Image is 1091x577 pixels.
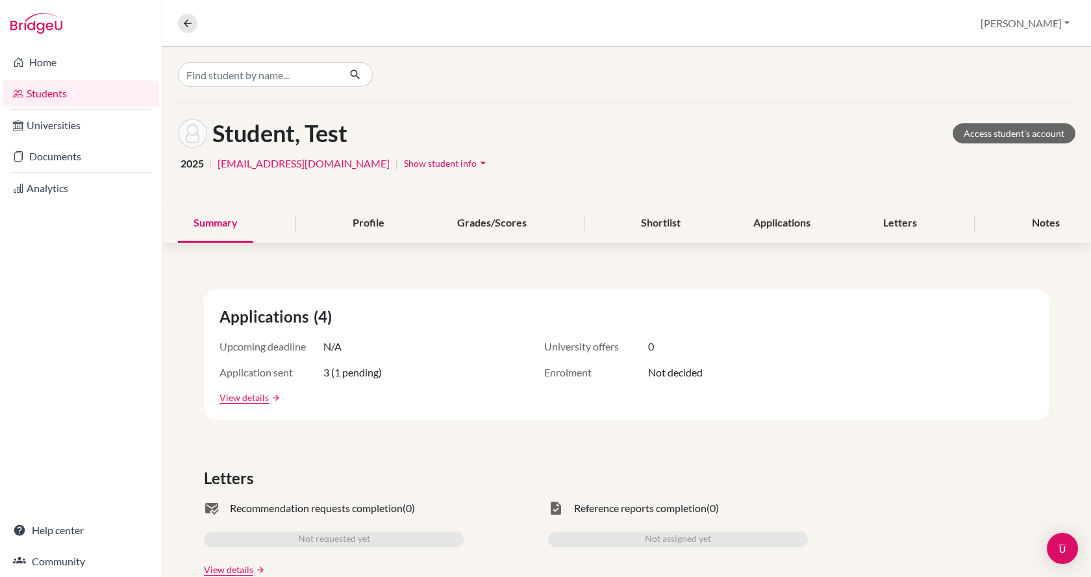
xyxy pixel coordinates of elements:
span: mark_email_read [204,500,219,516]
a: Community [3,548,159,574]
a: View details [204,563,253,576]
a: arrow_forward [253,565,265,574]
div: Applications [738,204,826,243]
span: Application sent [219,365,323,380]
div: Shortlist [625,204,696,243]
span: N/A [323,339,342,354]
div: Letters [868,204,933,243]
span: 3 (1 pending) [323,365,382,380]
span: Upcoming deadline [219,339,323,354]
span: 0 [648,339,654,354]
span: Not assigned yet [645,532,711,547]
button: Show student infoarrow_drop_down [403,153,490,173]
div: Profile [337,204,400,243]
span: Recommendation requests completion [230,500,403,516]
i: arrow_drop_down [477,156,490,169]
h1: Student, Test [212,119,347,147]
span: | [395,156,398,171]
span: (0) [403,500,415,516]
span: Enrolment [544,365,648,380]
span: Letters [204,467,258,490]
span: Applications [219,305,314,328]
img: Bridge-U [10,13,62,34]
span: Not requested yet [298,532,370,547]
span: University offers [544,339,648,354]
a: Help center [3,517,159,543]
img: Test Student's avatar [178,119,207,148]
a: arrow_forward [269,393,281,402]
span: Not decided [648,365,703,380]
div: Open Intercom Messenger [1047,533,1078,564]
div: Notes [1016,204,1075,243]
span: Reference reports completion [574,500,707,516]
span: Show student info [404,158,477,169]
button: [PERSON_NAME] [975,11,1075,36]
div: Summary [178,204,253,243]
span: (0) [707,500,719,516]
a: Home [3,49,159,75]
span: | [209,156,212,171]
input: Find student by name... [178,62,339,87]
a: Students [3,80,159,106]
a: View details [219,391,269,404]
a: Access student's account [953,123,1075,143]
a: Documents [3,143,159,169]
a: Analytics [3,175,159,201]
a: Universities [3,112,159,138]
div: Grades/Scores [442,204,542,243]
span: 2025 [181,156,204,171]
a: [EMAIL_ADDRESS][DOMAIN_NAME] [218,156,390,171]
span: (4) [314,305,337,328]
span: task [548,500,564,516]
